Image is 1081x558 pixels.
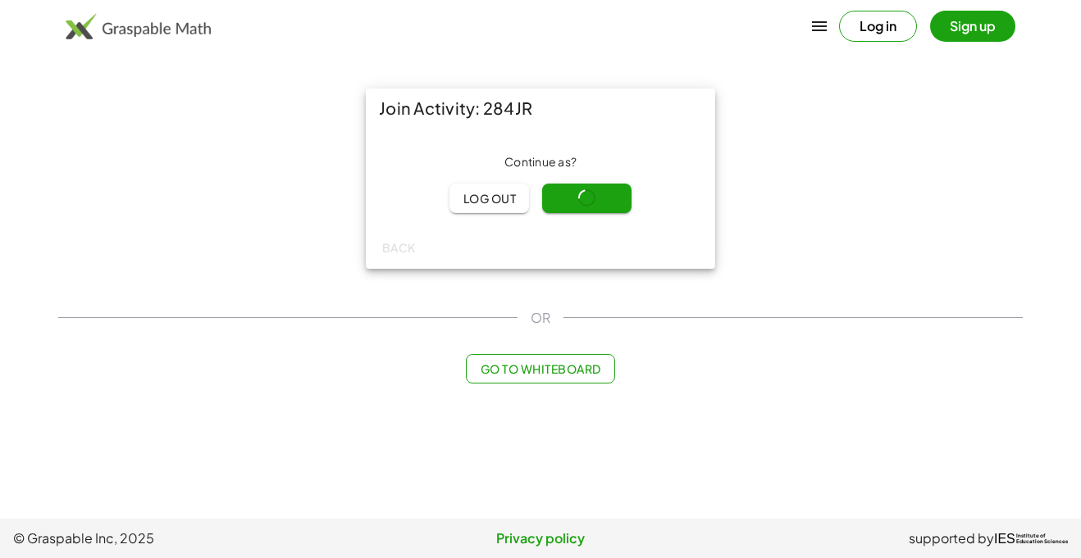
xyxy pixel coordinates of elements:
button: Sign up [930,11,1015,42]
div: Continue as ? [379,154,702,170]
span: Go to Whiteboard [480,361,600,376]
button: Go to Whiteboard [466,354,614,383]
span: IES [994,531,1015,547]
div: Join Activity: 284JR [366,88,715,128]
span: OR [531,308,550,328]
a: Privacy policy [365,529,717,548]
button: Log in [839,11,917,42]
span: Institute of Education Sciences [1016,533,1068,545]
span: supported by [909,529,994,548]
span: © Graspable Inc, 2025 [13,529,365,548]
button: Log out [449,184,529,213]
a: IESInstitute ofEducation Sciences [994,529,1068,548]
span: Log out [463,191,516,206]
